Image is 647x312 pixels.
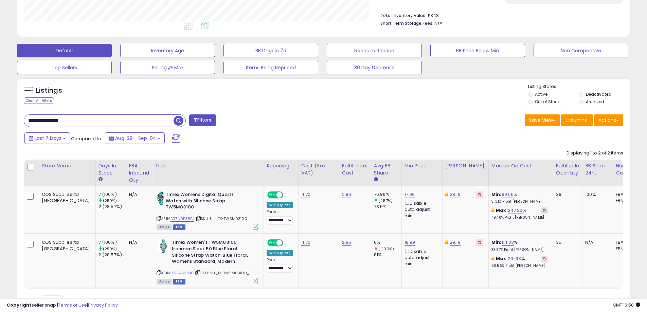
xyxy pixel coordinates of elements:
[374,239,401,245] div: 0%
[405,199,437,219] div: Disable auto adjust min
[535,99,560,105] label: Out of Stock
[98,191,126,198] div: 7 (100%)
[585,162,610,177] div: BB Share 24h.
[170,216,194,222] a: B07N9F38FJ
[129,162,149,184] div: FBA inbound Qty
[586,91,611,97] label: Deactivated
[380,13,427,18] b: Total Inventory Value:
[374,177,378,183] small: Avg BB Share.
[561,114,593,126] button: Columns
[282,192,293,198] span: OFF
[491,256,548,268] div: %
[478,193,481,196] i: Revert to store-level Dynamic Max Price
[268,192,276,198] span: ON
[29,298,78,304] span: Show: entries
[282,240,293,246] span: OFF
[525,114,560,126] button: Save View
[120,44,215,57] button: Inventory Age
[105,132,165,144] button: Aug-29 - Sep-04
[585,191,608,198] div: 100%
[445,192,448,197] i: This overrides the store level Dynamic Max Price for this listing
[36,86,62,95] h5: Listings
[157,279,172,285] span: All listings currently available for purchase on Amazon
[157,224,172,230] span: All listings currently available for purchase on Amazon
[301,162,336,177] div: Cost (Exc. VAT)
[556,162,579,177] div: Fulfillable Quantity
[195,216,247,221] span: | SKU: NH_TX-TW5M03100
[616,239,638,245] div: FBA: 0
[342,239,352,246] a: 2.86
[157,191,164,205] img: 41j5LQOl3zL._SL40_.jpg
[491,207,548,220] div: %
[491,191,502,198] b: Min:
[7,302,32,308] strong: Copyright
[450,191,461,198] a: 28.19
[267,258,293,273] div: Preset:
[502,191,514,198] a: 99.56
[585,239,608,245] div: N/A
[223,61,318,74] button: Items Being Repriced
[445,240,448,244] i: This overrides the store level Dynamic Max Price for this listing
[98,252,126,258] div: 2 (28.57%)
[267,202,293,208] div: Win BuyBox *
[327,61,421,74] button: 30 Day Decrease
[491,199,548,204] p: 31.21% Profit [PERSON_NAME]
[189,114,216,126] button: Filters
[491,247,548,252] p: 33.87% Profit [PERSON_NAME]
[491,215,548,220] p: 49.46% Profit [PERSON_NAME]
[35,135,61,142] span: Last 7 Days
[378,246,394,252] small: (-100%)
[157,239,258,283] div: ASIN:
[556,191,577,198] div: 39
[342,162,368,177] div: Fulfillment Cost
[491,256,494,261] i: This overrides the store level max markup for this listing
[7,302,118,309] div: seller snap | |
[445,162,486,169] div: [PERSON_NAME]
[450,239,461,246] a: 29.19
[491,208,494,213] i: This overrides the store level max markup for this listing
[98,177,103,183] small: Days In Stock.
[543,209,546,212] i: Revert to store-level Max Markup
[267,250,293,256] div: Win BuyBox *
[115,135,156,142] span: Aug-29 - Sep-04
[98,239,126,245] div: 7 (100%)
[613,302,640,308] span: 2025-09-12 10:50 GMT
[103,198,117,203] small: (250%)
[478,241,481,244] i: Revert to store-level Dynamic Max Price
[223,44,318,57] button: BB Drop in 7d
[42,239,90,252] div: COS Supplies ltd [GEOGRAPHIC_DATA]
[491,239,502,245] b: Min:
[374,162,399,177] div: Avg BB Share
[157,191,258,229] div: ASIN:
[267,209,293,225] div: Preset:
[616,246,638,252] div: FBM: 0
[157,239,170,253] img: 51ogpWt9bzL._SL40_.jpg
[71,135,102,142] span: Compared to:
[374,204,401,210] div: 73.5%
[502,239,514,246] a: 114.03
[496,255,508,262] b: Max:
[98,204,126,210] div: 2 (28.57%)
[380,11,618,19] li: £348
[491,191,548,204] div: %
[488,160,553,186] th: The percentage added to the cost of goods (COGS) that forms the calculator for Min & Max prices.
[543,257,546,260] i: Revert to store-level Max Markup
[491,162,550,169] div: Markup on Cost
[301,191,311,198] a: 4.70
[172,239,254,266] b: Timex Women's TW5M03100 Ironman Sleek 50 Blue Floral Silicone Strap Watch, Blue Floral, Womens St...
[17,61,112,74] button: Top Sellers
[556,239,577,245] div: 35
[342,191,352,198] a: 2.86
[405,191,415,198] a: 17.99
[120,61,215,74] button: Selling @ Max
[58,302,87,308] a: Terms of Use
[567,150,623,157] div: Displaying 1 to 2 of 2 items
[405,247,437,267] div: Disable auto adjust min
[378,198,393,203] small: (4.57%)
[88,302,118,308] a: Privacy Policy
[535,91,547,97] label: Active
[434,20,443,26] span: N/A
[24,97,54,104] div: Clear All Filters
[380,20,433,26] b: Short Term Storage Fees:
[327,44,421,57] button: Needs to Reprice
